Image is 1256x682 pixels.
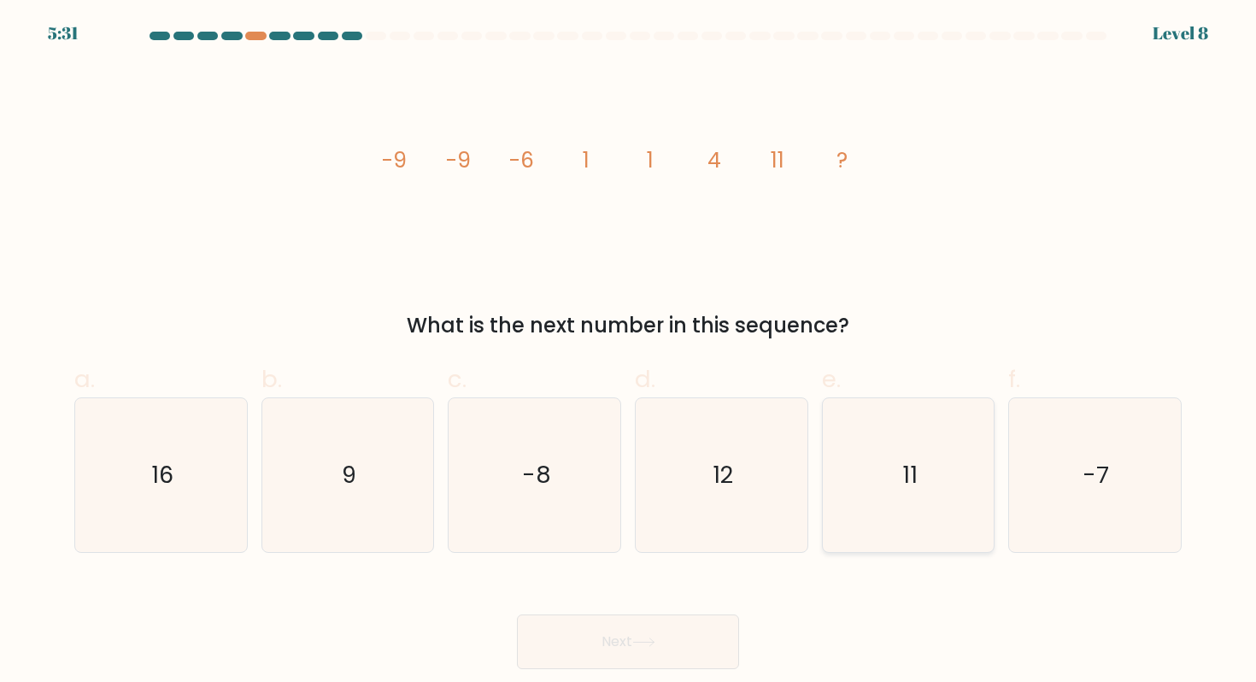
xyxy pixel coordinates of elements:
[822,362,841,396] span: e.
[521,459,550,491] text: -8
[1153,21,1208,46] div: Level 8
[647,145,654,175] tspan: 1
[382,145,407,175] tspan: -9
[707,145,721,175] tspan: 4
[74,362,95,396] span: a.
[635,362,655,396] span: d.
[837,145,848,175] tspan: ?
[713,459,733,491] text: 12
[342,459,356,491] text: 9
[446,145,471,175] tspan: -9
[510,145,535,175] tspan: -6
[448,362,467,396] span: c.
[902,459,918,491] text: 11
[517,614,739,669] button: Next
[1083,459,1110,491] text: -7
[583,145,590,175] tspan: 1
[261,362,282,396] span: b.
[85,310,1171,341] div: What is the next number in this sequence?
[772,145,785,175] tspan: 11
[48,21,79,46] div: 5:31
[151,459,173,491] text: 16
[1008,362,1020,396] span: f.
